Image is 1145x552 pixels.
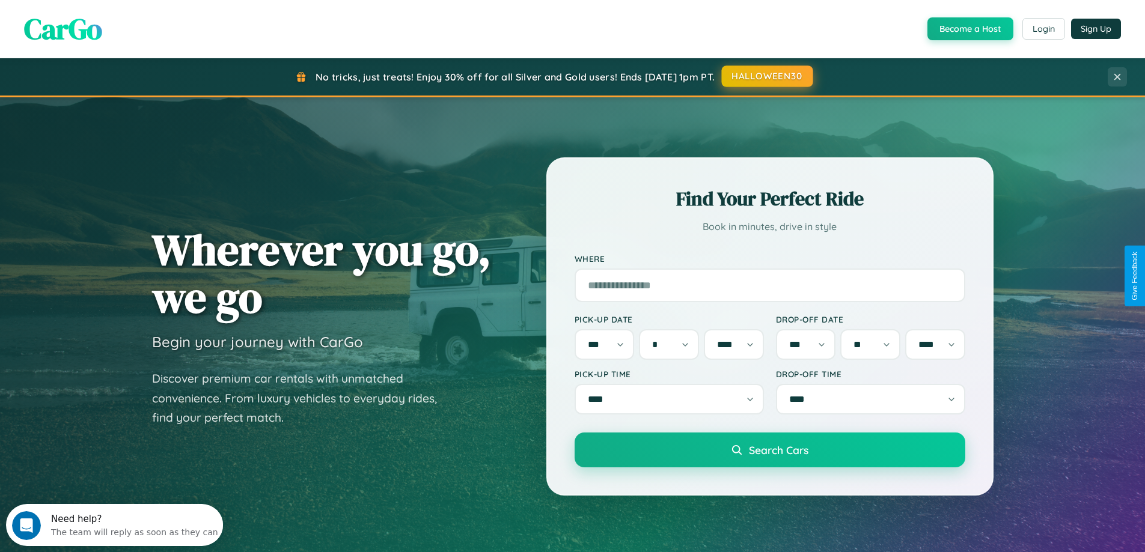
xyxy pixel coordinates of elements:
[575,314,764,324] label: Pick-up Date
[1131,252,1139,300] div: Give Feedback
[927,17,1013,40] button: Become a Host
[152,226,491,321] h1: Wherever you go, we go
[45,10,212,20] div: Need help?
[749,443,808,456] span: Search Cars
[575,186,965,212] h2: Find Your Perfect Ride
[776,314,965,324] label: Drop-off Date
[12,511,41,540] iframe: Intercom live chat
[5,5,224,38] div: Open Intercom Messenger
[1022,18,1065,40] button: Login
[152,369,453,428] p: Discover premium car rentals with unmatched convenience. From luxury vehicles to everyday rides, ...
[6,504,223,546] iframe: Intercom live chat discovery launcher
[45,20,212,32] div: The team will reply as soon as they can
[575,253,965,264] label: Where
[575,369,764,379] label: Pick-up Time
[24,9,102,49] span: CarGo
[316,71,715,83] span: No tricks, just treats! Enjoy 30% off for all Silver and Gold users! Ends [DATE] 1pm PT.
[722,65,813,87] button: HALLOWEEN30
[776,369,965,379] label: Drop-off Time
[1071,19,1121,39] button: Sign Up
[152,333,363,351] h3: Begin your journey with CarGo
[575,432,965,467] button: Search Cars
[575,218,965,235] p: Book in minutes, drive in style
